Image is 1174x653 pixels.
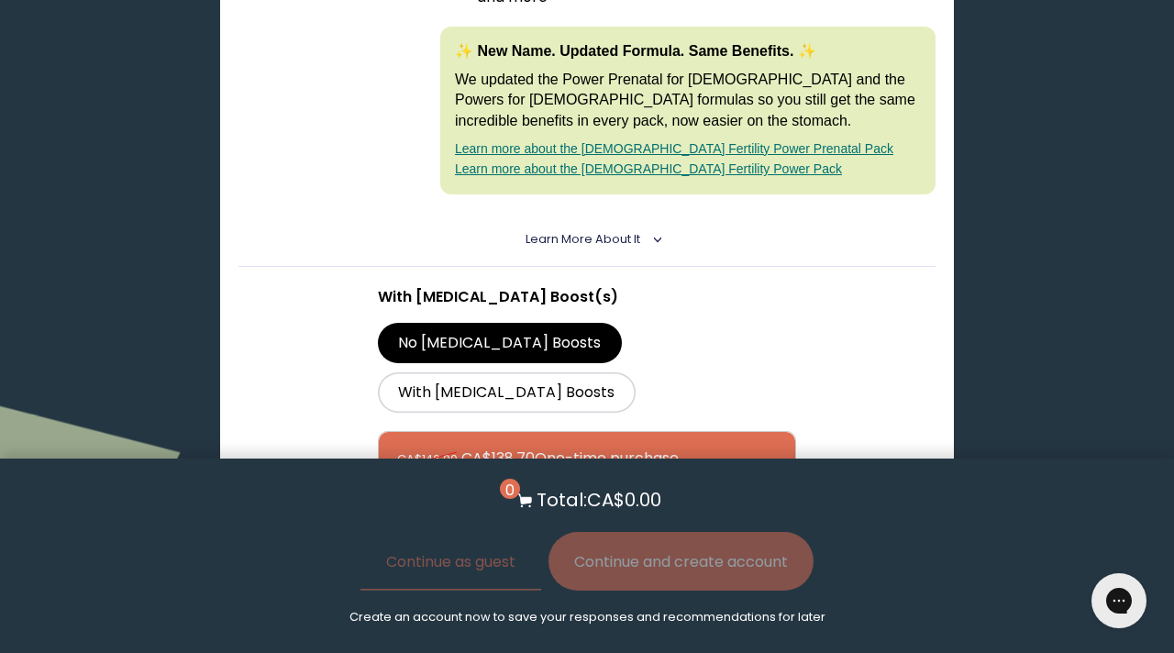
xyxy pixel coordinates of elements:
a: Learn more about the [DEMOGRAPHIC_DATA] Fertility Power Prenatal Pack [455,141,893,156]
span: 0 [500,479,520,499]
p: We updated the Power Prenatal for [DEMOGRAPHIC_DATA] and the Powers for [DEMOGRAPHIC_DATA] formul... [455,70,921,131]
summary: Learn More About it < [526,231,649,248]
strong: ✨ New Name. Updated Formula. Same Benefits. ✨ [455,43,816,59]
p: With [MEDICAL_DATA] Boost(s) [378,285,796,308]
button: Continue and create account [548,532,814,591]
label: With [MEDICAL_DATA] Boosts [378,372,636,413]
p: Create an account now to save your responses and recommendations for later [349,609,825,625]
i: < [646,235,662,244]
button: Continue as guest [360,532,541,591]
p: Total: CA$0.00 [537,486,661,514]
label: No [MEDICAL_DATA] Boosts [378,323,622,363]
a: Learn more about the [DEMOGRAPHIC_DATA] Fertility Power Pack [455,161,842,176]
iframe: Gorgias live chat messenger [1082,567,1156,635]
span: Learn More About it [526,231,640,247]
